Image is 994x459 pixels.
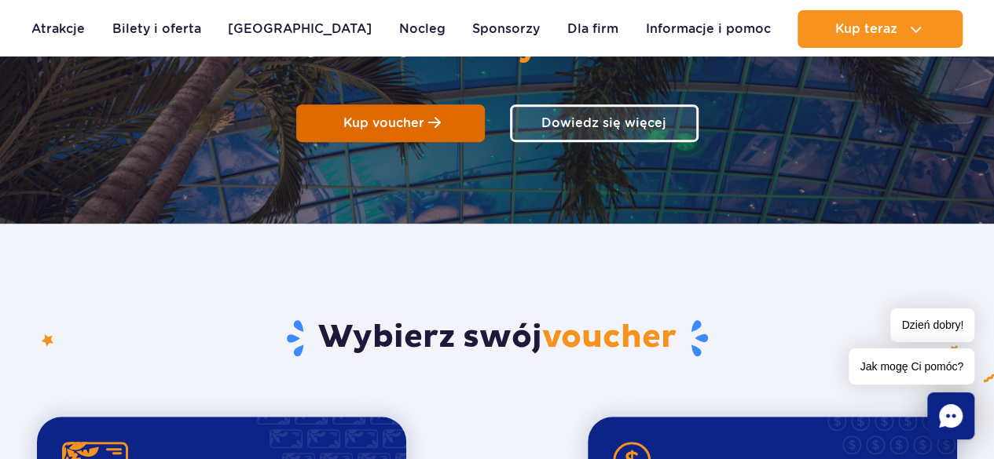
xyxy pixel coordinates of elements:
button: Kup teraz [798,10,963,48]
span: Dzień dobry! [890,308,974,342]
a: [GEOGRAPHIC_DATA] [228,10,372,48]
div: Chat [927,392,974,439]
span: voucher [542,318,677,357]
span: Kup teraz [834,22,897,36]
a: Sponsorzy [472,10,540,48]
span: Jak mogę Ci pomóc? [849,348,974,384]
a: Kup voucher [296,104,485,142]
span: Dowiedz się więcej [541,115,666,130]
a: Bilety i oferta [112,10,201,48]
a: Nocleg [399,10,446,48]
a: Informacje i pomoc [645,10,770,48]
a: Atrakcje [31,10,85,48]
a: Dowiedz się więcej [510,104,699,142]
span: Kup voucher [343,115,424,130]
h2: Wybierz swój [37,318,957,359]
a: Dla firm [567,10,618,48]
